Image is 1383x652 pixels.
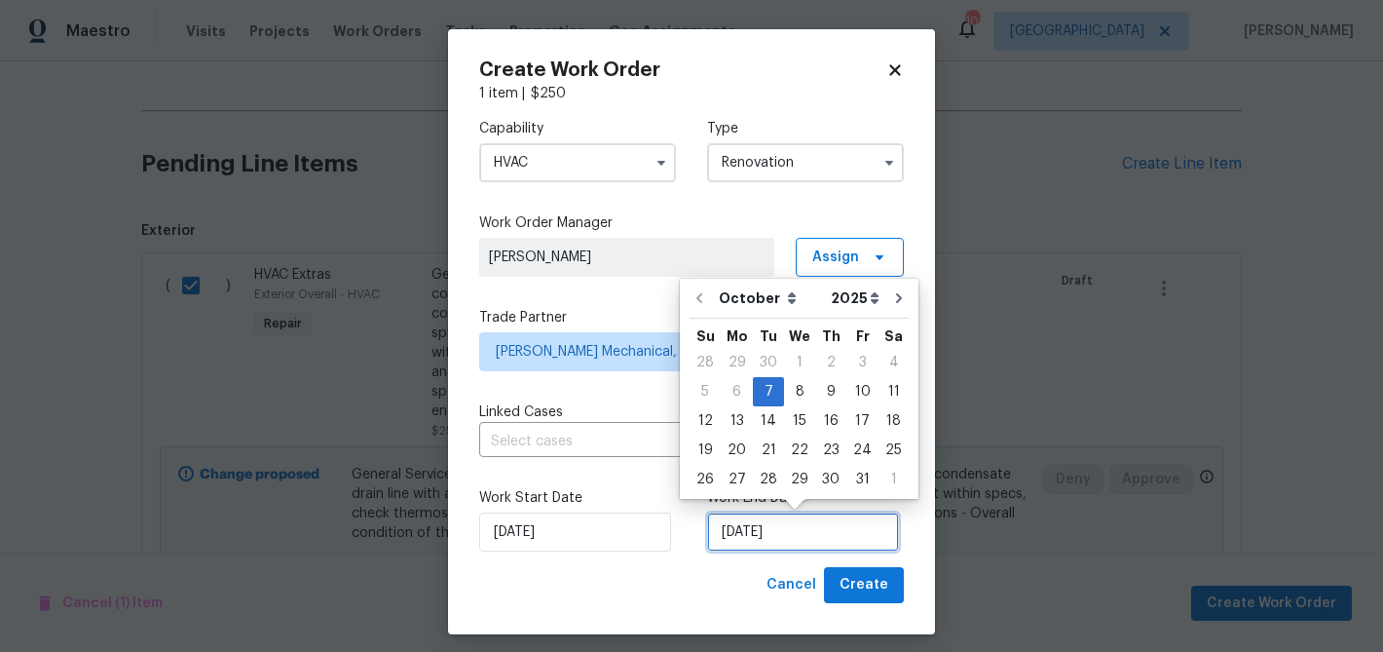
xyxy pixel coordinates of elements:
div: Fri Oct 31 2025 [846,465,878,494]
div: 20 [721,437,753,464]
label: Capability [479,119,676,138]
div: 30 [815,466,846,493]
div: 1 [878,466,909,493]
div: Fri Oct 10 2025 [846,377,878,406]
label: Type [707,119,904,138]
abbr: Thursday [822,329,841,343]
div: 25 [878,437,909,464]
div: Thu Oct 09 2025 [815,377,846,406]
span: Linked Cases [479,403,563,422]
div: Fri Oct 03 2025 [846,348,878,377]
div: Tue Oct 07 2025 [753,377,784,406]
input: M/D/YYYY [479,513,671,552]
h2: Create Work Order [479,60,886,80]
div: Mon Oct 06 2025 [721,377,753,406]
select: Year [826,284,884,313]
div: 31 [846,466,878,493]
div: 2 [815,349,846,376]
div: Mon Oct 27 2025 [721,465,753,494]
div: Tue Oct 21 2025 [753,436,784,465]
div: Sun Sep 28 2025 [690,348,721,377]
div: Thu Oct 16 2025 [815,406,846,436]
div: Fri Oct 17 2025 [846,406,878,436]
abbr: Tuesday [760,329,777,343]
span: [PERSON_NAME] Mechanical, Inc - ATL-S [496,342,859,362]
span: [PERSON_NAME] [489,248,765,267]
div: Tue Sep 30 2025 [753,348,784,377]
div: Wed Oct 15 2025 [784,406,815,436]
div: 30 [753,349,784,376]
div: Wed Oct 29 2025 [784,465,815,494]
div: 24 [846,437,878,464]
abbr: Friday [856,329,870,343]
div: 28 [690,349,721,376]
div: 29 [784,466,815,493]
div: Thu Oct 02 2025 [815,348,846,377]
button: Go to next month [884,279,914,318]
button: Go to previous month [685,279,714,318]
div: Wed Oct 08 2025 [784,377,815,406]
div: 28 [753,466,784,493]
button: Create [824,567,904,603]
div: Sat Oct 04 2025 [878,348,909,377]
div: Thu Oct 30 2025 [815,465,846,494]
div: 9 [815,378,846,405]
div: Wed Oct 01 2025 [784,348,815,377]
div: 10 [846,378,878,405]
span: $ 250 [531,87,566,100]
div: Mon Oct 20 2025 [721,436,753,465]
div: Mon Oct 13 2025 [721,406,753,436]
span: Create [840,573,888,597]
div: 15 [784,407,815,435]
div: 26 [690,466,721,493]
div: 1 item | [479,84,904,103]
abbr: Monday [727,329,748,343]
div: 29 [721,349,753,376]
div: 8 [784,378,815,405]
div: 22 [784,437,815,464]
div: 1 [784,349,815,376]
abbr: Sunday [696,329,715,343]
div: 13 [721,407,753,435]
div: 7 [753,378,784,405]
div: 23 [815,437,846,464]
div: Sun Oct 26 2025 [690,465,721,494]
div: 19 [690,437,721,464]
div: Sun Oct 05 2025 [690,377,721,406]
div: Mon Sep 29 2025 [721,348,753,377]
div: Tue Oct 14 2025 [753,406,784,436]
div: 3 [846,349,878,376]
label: Work Order Manager [479,213,904,233]
div: 16 [815,407,846,435]
button: Cancel [759,567,824,603]
button: Show options [650,151,673,174]
label: Work Start Date [479,488,676,508]
div: Wed Oct 22 2025 [784,436,815,465]
input: Select... [707,143,904,182]
div: Sun Oct 19 2025 [690,436,721,465]
input: Select... [479,143,676,182]
div: Sat Oct 18 2025 [878,406,909,436]
div: 5 [690,378,721,405]
div: 18 [878,407,909,435]
div: 6 [721,378,753,405]
div: 14 [753,407,784,435]
div: Sat Nov 01 2025 [878,465,909,494]
span: Assign [812,248,859,267]
div: Tue Oct 28 2025 [753,465,784,494]
div: 17 [846,407,878,435]
div: 27 [721,466,753,493]
abbr: Wednesday [789,329,810,343]
div: Sat Oct 11 2025 [878,377,909,406]
div: 4 [878,349,909,376]
label: Trade Partner [479,308,904,327]
input: Select cases [479,427,849,457]
div: 11 [878,378,909,405]
span: Cancel [766,573,816,597]
select: Month [714,284,826,313]
div: Sat Oct 25 2025 [878,436,909,465]
div: 12 [690,407,721,435]
div: 21 [753,437,784,464]
div: Thu Oct 23 2025 [815,436,846,465]
div: Fri Oct 24 2025 [846,436,878,465]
